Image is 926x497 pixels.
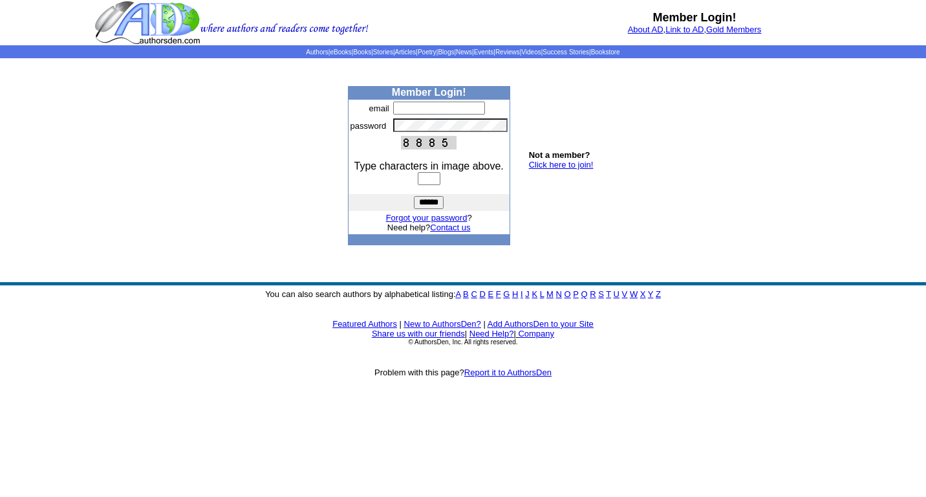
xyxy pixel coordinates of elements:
[332,319,397,329] a: Featured Authors
[606,289,611,299] a: T
[630,289,638,299] a: W
[469,329,514,338] a: Need Help?
[465,329,467,338] font: |
[350,121,387,131] font: password
[581,289,587,299] a: Q
[525,289,530,299] a: J
[495,49,520,56] a: Reviews
[369,104,389,113] font: email
[418,49,436,56] a: Poetry
[529,160,594,170] a: Click here to join!
[456,289,461,299] a: A
[546,289,554,299] a: M
[653,11,737,24] b: Member Login!
[491,104,502,115] img: npw-badge-icon-locked.svg
[464,368,552,377] a: Report it to AuthorsDen
[483,319,485,329] font: |
[354,160,504,171] font: Type characters in image above.
[565,289,571,299] a: O
[387,223,471,232] font: Need help?
[392,87,466,98] b: Member Login!
[628,25,762,34] font: , ,
[438,49,454,56] a: Blogs
[591,49,620,56] a: Bookstore
[474,49,494,56] a: Events
[656,289,661,299] a: Z
[518,329,554,338] a: Company
[374,368,552,377] font: Problem with this page?
[479,289,485,299] a: D
[330,49,351,56] a: eBooks
[614,289,619,299] a: U
[373,49,393,56] a: Stories
[404,319,481,329] a: New to AuthorsDen?
[648,289,653,299] a: Y
[463,289,469,299] a: B
[408,338,517,346] font: © AuthorsDen, Inc. All rights reserved.
[386,213,472,223] font: ?
[543,49,589,56] a: Success Stories
[529,150,590,160] b: Not a member?
[622,289,628,299] a: V
[540,289,544,299] a: L
[512,289,518,299] a: H
[471,289,477,299] a: C
[513,329,554,338] font: |
[532,289,537,299] a: K
[488,319,594,329] a: Add AuthorsDen to your Site
[456,49,472,56] a: News
[372,329,465,338] a: Share us with our friends
[430,223,470,232] a: Contact us
[640,289,646,299] a: X
[556,289,562,299] a: N
[400,319,402,329] font: |
[401,136,457,149] img: This Is CAPTCHA Image
[503,289,510,299] a: G
[706,25,761,34] a: Gold Members
[386,213,468,223] a: Forgot your password
[628,25,663,34] a: About AD
[573,289,578,299] a: P
[521,289,523,299] a: I
[521,49,541,56] a: Videos
[598,289,604,299] a: S
[665,25,704,34] a: Link to AD
[395,49,416,56] a: Articles
[496,289,501,299] a: F
[306,49,328,56] a: Authors
[265,289,661,299] font: You can also search authors by alphabetical listing:
[491,122,502,133] img: npw-badge-icon-locked.svg
[590,289,596,299] a: R
[488,289,493,299] a: E
[306,49,619,56] span: | | | | | | | | | | | |
[353,49,371,56] a: Books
